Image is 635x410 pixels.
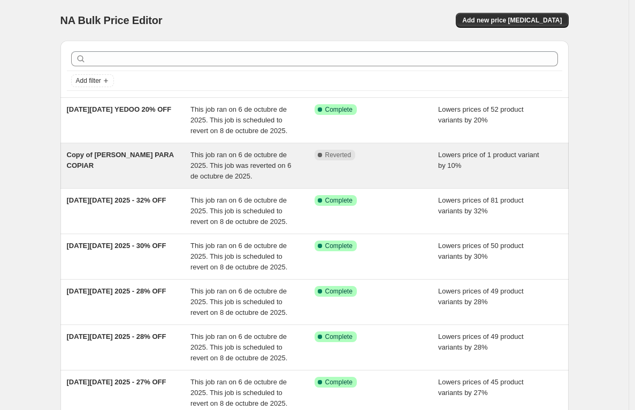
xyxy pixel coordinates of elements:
span: Complete [325,332,353,341]
span: [DATE][DATE] 2025 - 27% OFF [67,378,166,386]
span: [DATE][DATE] YEDOO 20% OFF [67,105,172,113]
span: This job ran on 6 de octubre de 2025. This job is scheduled to revert on 8 de octubre de 2025. [190,332,287,362]
span: Complete [325,287,353,296]
span: Reverted [325,151,351,159]
span: This job ran on 6 de octubre de 2025. This job is scheduled to revert on 8 de octubre de 2025. [190,242,287,271]
span: Complete [325,242,353,250]
span: Complete [325,378,353,386]
span: NA Bulk Price Editor [60,14,163,26]
span: Add new price [MEDICAL_DATA] [462,16,562,25]
span: Complete [325,196,353,205]
span: This job ran on 6 de octubre de 2025. This job is scheduled to revert on 8 de octubre de 2025. [190,378,287,407]
span: Copy of [PERSON_NAME] PARA COPIAR [67,151,174,169]
span: This job ran on 6 de octubre de 2025. This job is scheduled to revert on 8 de octubre de 2025. [190,105,287,135]
span: [DATE][DATE] 2025 - 28% OFF [67,332,166,341]
span: This job ran on 6 de octubre de 2025. This job is scheduled to revert on 8 de octubre de 2025. [190,196,287,226]
span: Lowers prices of 49 product variants by 28% [438,287,524,306]
span: Complete [325,105,353,114]
span: [DATE][DATE] 2025 - 32% OFF [67,196,166,204]
span: Lowers prices of 81 product variants by 32% [438,196,524,215]
button: Add filter [71,74,114,87]
span: Lowers price of 1 product variant by 10% [438,151,539,169]
span: This job ran on 6 de octubre de 2025. This job was reverted on 6 de octubre de 2025. [190,151,291,180]
span: Lowers prices of 45 product variants by 27% [438,378,524,397]
span: This job ran on 6 de octubre de 2025. This job is scheduled to revert on 8 de octubre de 2025. [190,287,287,316]
span: Add filter [76,76,101,85]
button: Add new price [MEDICAL_DATA] [456,13,568,28]
span: Lowers prices of 50 product variants by 30% [438,242,524,260]
span: Lowers prices of 52 product variants by 20% [438,105,524,124]
span: [DATE][DATE] 2025 - 30% OFF [67,242,166,250]
span: Lowers prices of 49 product variants by 28% [438,332,524,351]
span: [DATE][DATE] 2025 - 28% OFF [67,287,166,295]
